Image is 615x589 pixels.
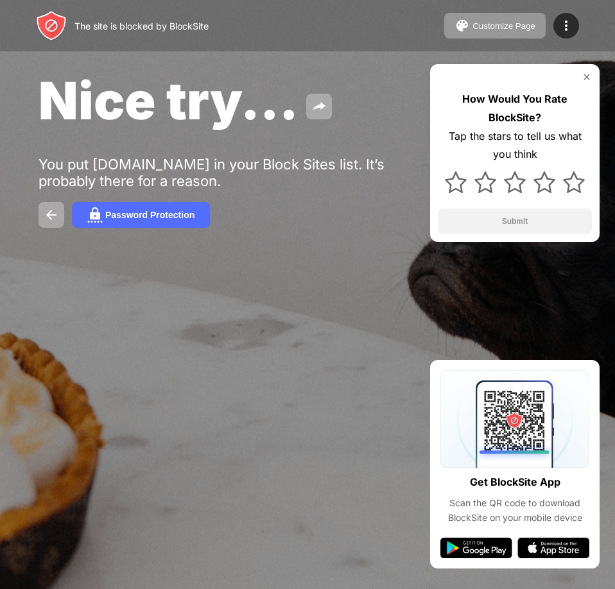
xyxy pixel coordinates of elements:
button: Customize Page [444,13,546,38]
img: star.svg [533,171,555,193]
img: rate-us-close.svg [582,72,592,82]
img: password.svg [87,207,103,223]
div: The site is blocked by BlockSite [74,21,209,31]
img: google-play.svg [440,538,512,558]
div: Customize Page [472,21,535,31]
button: Password Protection [72,202,210,228]
img: back.svg [44,207,59,223]
div: Scan the QR code to download BlockSite on your mobile device [440,496,589,525]
img: menu-icon.svg [559,18,574,33]
img: app-store.svg [517,538,589,558]
span: Nice try... [39,69,299,132]
img: share.svg [311,99,327,114]
img: star.svg [474,171,496,193]
img: star.svg [563,171,585,193]
div: Tap the stars to tell us what you think [438,127,592,164]
img: star.svg [445,171,467,193]
img: star.svg [504,171,526,193]
div: Password Protection [105,210,195,220]
img: qrcode.svg [440,370,589,468]
div: You put [DOMAIN_NAME] in your Block Sites list. It’s probably there for a reason. [39,156,435,189]
div: Get BlockSite App [470,473,560,491]
img: pallet.svg [455,18,470,33]
img: header-logo.svg [36,10,67,41]
div: How Would You Rate BlockSite? [438,90,592,127]
button: Submit [438,209,592,234]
